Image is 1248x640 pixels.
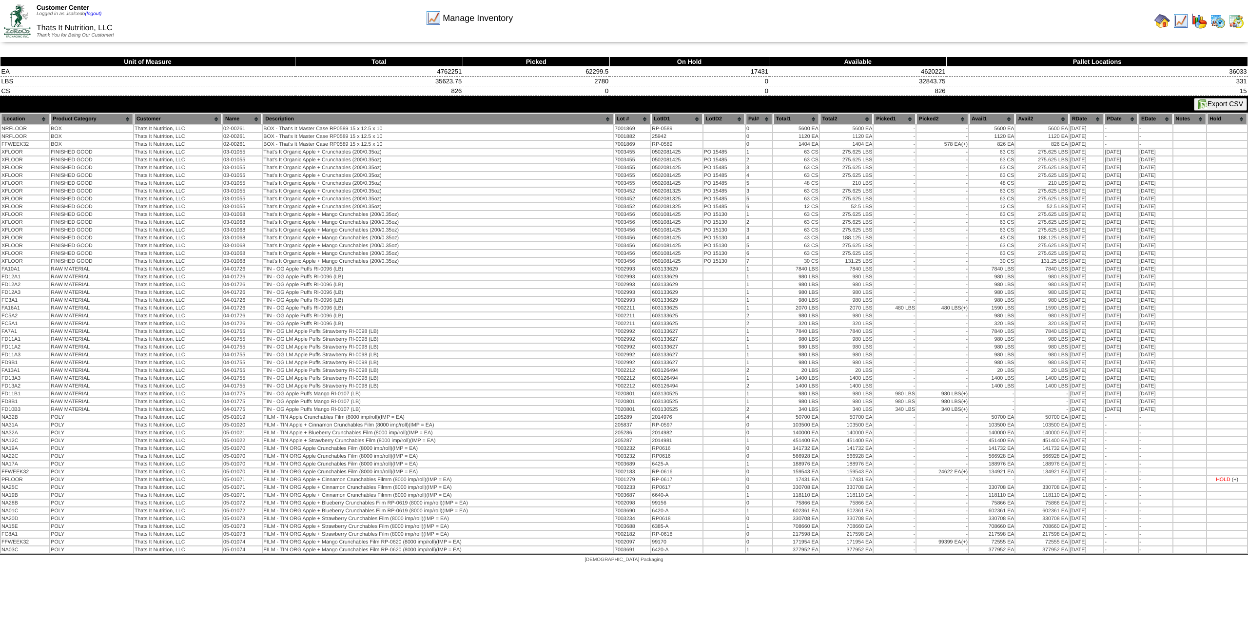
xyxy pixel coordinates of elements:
[614,203,650,210] td: 7003452
[1,211,49,218] td: XFLOOR
[223,188,262,194] td: 03-01055
[1,164,49,171] td: XFLOOR
[134,227,222,233] td: Thats It Nutrition, LLC
[773,188,819,194] td: 63 CS
[1,203,49,210] td: XFLOOR
[50,195,133,202] td: FINISHED GOOD
[50,203,133,210] td: FINISHED GOOD
[746,114,772,124] th: Pal#
[463,86,609,96] td: 0
[1070,133,1104,140] td: [DATE]
[773,219,819,226] td: 63 CS
[1015,219,1069,226] td: 275.625 LBS
[1,172,49,179] td: XFLOOR
[874,114,916,124] th: Picked1
[651,164,702,171] td: 0502081425
[773,133,819,140] td: 1120 EA
[134,211,222,218] td: Thats It Nutrition, LLC
[969,141,1014,148] td: 826 EA
[916,149,968,155] td: -
[50,180,133,187] td: FINISHED GOOD
[134,133,222,140] td: Thats It Nutrition, LLC
[1139,114,1172,124] th: EDate
[1015,195,1069,202] td: 275.625 LBS
[37,24,113,32] span: Thats It Nutrition, LLC
[609,86,769,96] td: 0
[1139,203,1172,210] td: [DATE]
[746,227,772,233] td: 3
[916,164,968,171] td: -
[1139,133,1172,140] td: -
[916,211,968,218] td: -
[916,125,968,132] td: -
[1104,188,1138,194] td: [DATE]
[1070,114,1104,124] th: RDate
[614,114,650,124] th: Lot #
[703,203,745,210] td: PO 15485
[874,125,916,132] td: -
[769,86,947,96] td: 826
[969,188,1014,194] td: 63 CS
[969,211,1014,218] td: 63 CS
[223,156,262,163] td: 03-01055
[651,133,702,140] td: 25942
[969,164,1014,171] td: 63 CS
[769,77,947,86] td: 32843.75
[614,211,650,218] td: 7003456
[0,77,295,86] td: LBS
[1,219,49,226] td: XFLOOR
[746,133,772,140] td: 0
[746,172,772,179] td: 4
[1154,13,1170,29] img: home.gif
[614,227,650,233] td: 7003456
[947,86,1248,96] td: 15
[1070,149,1104,155] td: [DATE]
[947,67,1248,77] td: 36033
[916,172,968,179] td: -
[916,133,968,140] td: -
[703,227,745,233] td: PO 15130
[969,203,1014,210] td: 12 CS
[463,67,609,77] td: 62299.5
[1015,188,1069,194] td: 275.625 LBS
[651,195,702,202] td: 0502081325
[820,141,873,148] td: 1404 EA
[1104,156,1138,163] td: [DATE]
[874,203,916,210] td: -
[1173,13,1189,29] img: line_graph.gif
[1139,195,1172,202] td: [DATE]
[874,180,916,187] td: -
[426,10,441,26] img: line_graph.gif
[134,156,222,163] td: Thats It Nutrition, LLC
[134,188,222,194] td: Thats It Nutrition, LLC
[651,156,702,163] td: 0502081425
[874,141,916,148] td: -
[969,195,1014,202] td: 63 CS
[651,227,702,233] td: 0501081425
[746,211,772,218] td: 1
[820,156,873,163] td: 275.625 LBS
[1104,149,1138,155] td: [DATE]
[1015,125,1069,132] td: 5600 EA
[916,141,968,148] td: 578 EA
[703,219,745,226] td: PO 15130
[820,219,873,226] td: 275.625 LBS
[134,114,222,124] th: Customer
[773,195,819,202] td: 63 CS
[1104,219,1138,226] td: [DATE]
[703,211,745,218] td: PO 15130
[969,156,1014,163] td: 63 CS
[947,77,1248,86] td: 331
[50,227,133,233] td: FINISHED GOOD
[746,149,772,155] td: 1
[874,172,916,179] td: -
[1191,13,1207,29] img: graph.gif
[1104,164,1138,171] td: [DATE]
[1070,125,1104,132] td: [DATE]
[295,77,463,86] td: 35623.75
[134,180,222,187] td: Thats It Nutrition, LLC
[134,141,222,148] td: Thats It Nutrition, LLC
[223,141,262,148] td: 02-00261
[263,114,613,124] th: Description
[703,195,745,202] td: PO 15485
